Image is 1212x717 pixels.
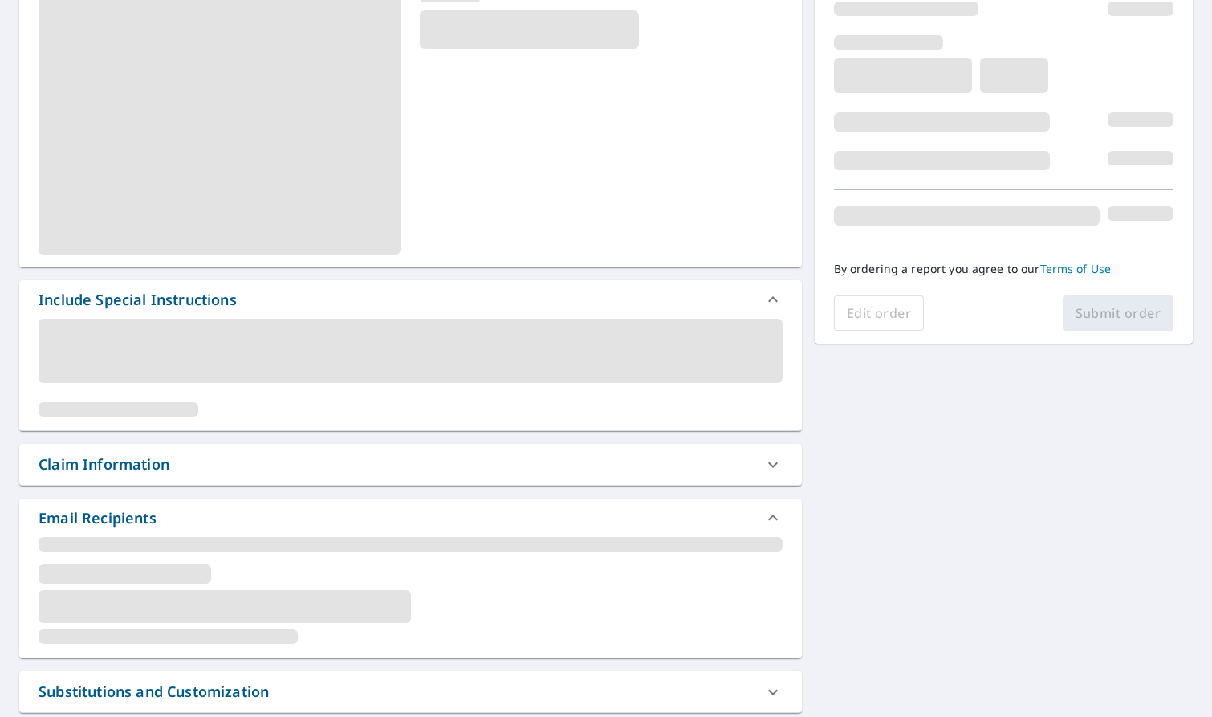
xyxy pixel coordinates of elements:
[834,262,1173,276] p: By ordering a report you agree to our
[39,507,157,529] div: Email Recipients
[19,444,802,485] div: Claim Information
[1040,261,1112,276] a: Terms of Use
[19,671,802,712] div: Substitutions and Customization
[39,289,237,311] div: Include Special Instructions
[19,280,802,319] div: Include Special Instructions
[39,681,269,703] div: Substitutions and Customization
[39,454,169,475] div: Claim Information
[19,499,802,537] div: Email Recipients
